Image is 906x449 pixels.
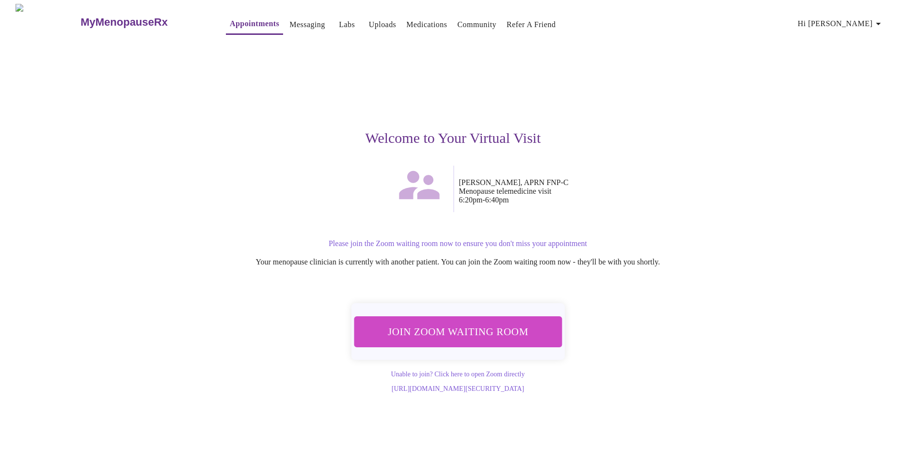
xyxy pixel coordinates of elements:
h3: Welcome to Your Virtual Visit [155,130,752,146]
a: [URL][DOMAIN_NAME][SECURITY_DATA] [392,385,524,392]
img: MyMenopauseRx Logo [16,4,79,40]
a: Messaging [289,18,325,31]
button: Hi [PERSON_NAME] [794,14,888,33]
span: Join Zoom Waiting Room [366,323,549,341]
button: Uploads [365,15,400,34]
a: Uploads [369,18,397,31]
a: Labs [339,18,355,31]
a: Community [457,18,496,31]
button: Appointments [226,14,283,35]
p: Please join the Zoom waiting room now to ensure you don't miss your appointment [164,239,752,248]
a: Appointments [230,17,279,31]
button: Medications [402,15,451,34]
button: Community [453,15,500,34]
span: Hi [PERSON_NAME] [798,17,884,31]
a: Unable to join? Click here to open Zoom directly [391,371,525,378]
a: MyMenopauseRx [79,5,207,39]
button: Refer a Friend [503,15,560,34]
button: Messaging [286,15,329,34]
h3: MyMenopauseRx [80,16,168,29]
p: [PERSON_NAME], APRN FNP-C Menopause telemedicine visit 6:20pm - 6:40pm [459,178,752,204]
a: Refer a Friend [507,18,556,31]
button: Labs [332,15,363,34]
a: Medications [406,18,447,31]
button: Join Zoom Waiting Room [354,316,562,347]
p: Your menopause clinician is currently with another patient. You can join the Zoom waiting room no... [164,258,752,266]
